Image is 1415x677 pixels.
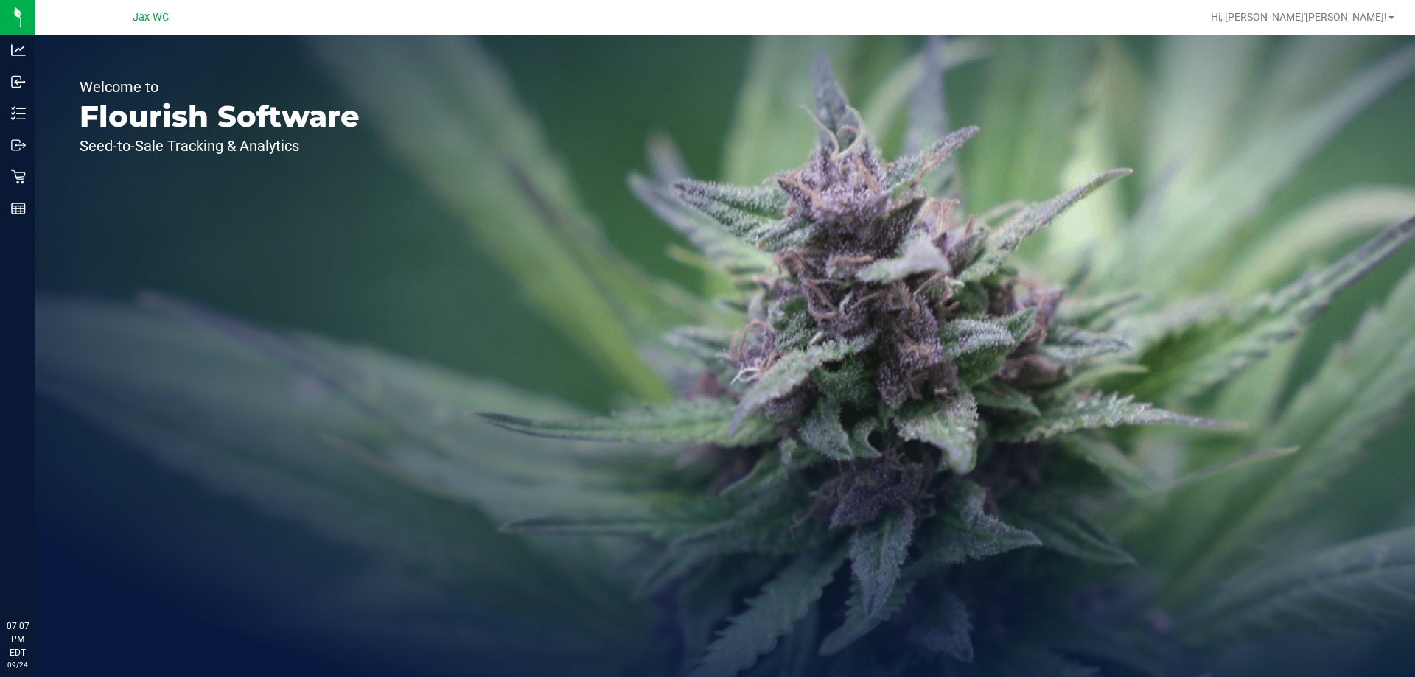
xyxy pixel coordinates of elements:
p: 09/24 [7,659,29,670]
p: 07:07 PM EDT [7,620,29,659]
inline-svg: Inventory [11,106,26,121]
p: Flourish Software [80,102,360,131]
p: Welcome to [80,80,360,94]
p: Seed-to-Sale Tracking & Analytics [80,138,360,153]
inline-svg: Retail [11,169,26,184]
inline-svg: Analytics [11,43,26,57]
span: Jax WC [133,11,169,24]
span: Hi, [PERSON_NAME]'[PERSON_NAME]! [1211,11,1387,23]
inline-svg: Outbound [11,138,26,152]
inline-svg: Inbound [11,74,26,89]
iframe: Resource center [15,559,59,603]
inline-svg: Reports [11,201,26,216]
